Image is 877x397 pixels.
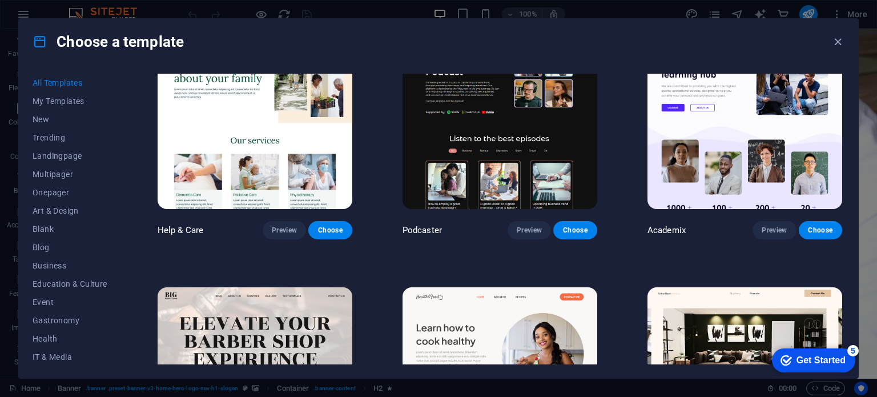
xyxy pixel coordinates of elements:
span: Multipager [33,170,107,179]
span: Trending [33,133,107,142]
button: Preview [753,221,796,239]
img: Academix [647,29,842,208]
p: Help & Care [158,224,204,236]
img: Help & Care [158,29,352,208]
button: Choose [799,221,842,239]
button: Blog [33,238,107,256]
span: Business [33,261,107,270]
span: Education & Culture [33,279,107,288]
button: Health [33,330,107,348]
span: Landingpage [33,151,107,161]
button: All Templates [33,74,107,92]
span: Onepager [33,188,107,197]
button: Onepager [33,183,107,202]
button: Trending [33,129,107,147]
span: Blog [33,243,107,252]
span: Choose [317,226,343,235]
span: Health [33,334,107,343]
span: IT & Media [33,352,107,362]
span: Preview [762,226,787,235]
button: Event [33,293,107,311]
p: Academix [647,224,686,236]
iframe: To enrich screen reader interactions, please activate Accessibility in Grammarly extension settings [763,343,860,377]
span: Gastronomy [33,316,107,325]
span: Art & Design [33,206,107,215]
button: My Templates [33,92,107,110]
button: Business [33,256,107,275]
button: Education & Culture [33,275,107,293]
button: New [33,110,107,129]
span: My Templates [33,97,107,106]
button: Landingpage [33,147,107,165]
span: Choose [808,226,833,235]
span: Event [33,298,107,307]
button: Art & Design [33,202,107,220]
img: Podcaster [403,29,597,208]
span: Blank [33,224,107,234]
button: Preview [263,221,306,239]
button: Gastronomy [33,311,107,330]
button: Blank [33,220,107,238]
button: Multipager [33,165,107,183]
span: Preview [517,226,542,235]
span: Preview [272,226,297,235]
button: IT & Media [33,348,107,366]
span: New [33,115,107,124]
span: All Templates [33,78,107,87]
span: Choose [562,226,588,235]
p: Podcaster [403,224,442,236]
button: Choose [308,221,352,239]
button: Preview [508,221,551,239]
h4: Choose a template [33,33,184,51]
button: Choose [553,221,597,239]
